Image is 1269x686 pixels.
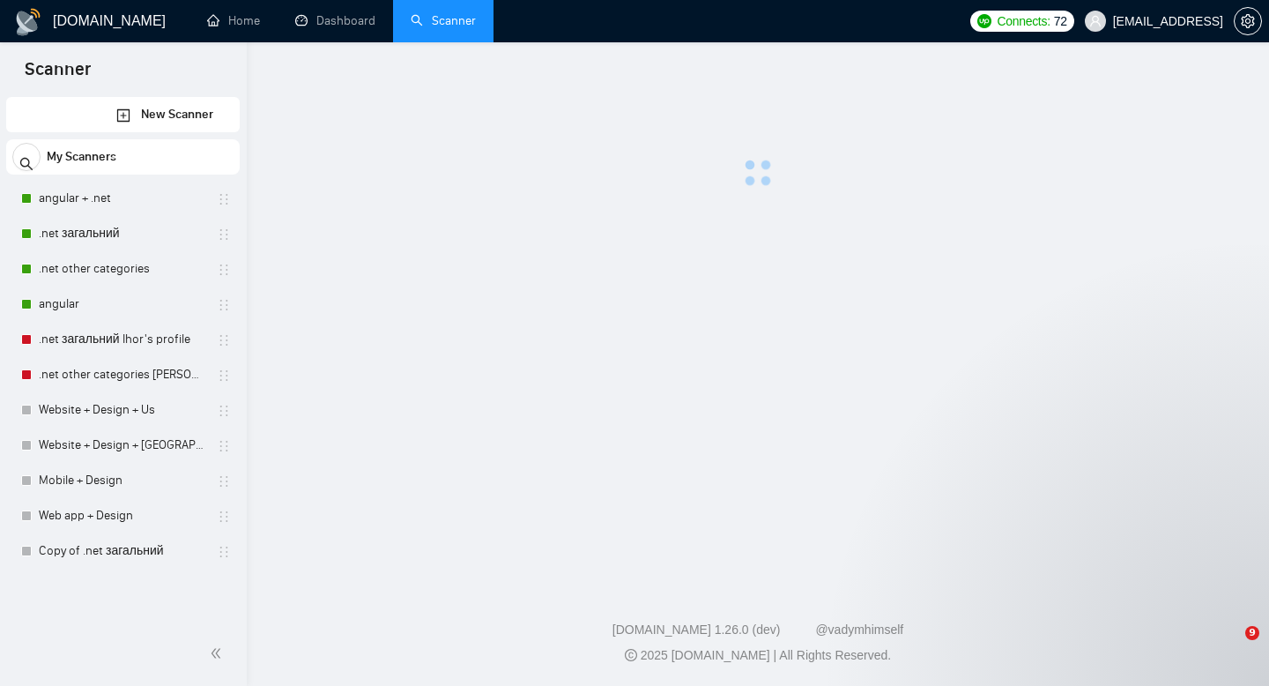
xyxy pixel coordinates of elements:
a: dashboardDashboard [295,13,375,28]
span: double-left [210,645,227,662]
iframe: Intercom live chat [1209,626,1251,668]
a: angular [39,287,206,322]
li: New Scanner [6,97,240,132]
a: Mobile + Design [39,463,206,498]
span: holder [217,392,231,428]
div: 2025 [DOMAIN_NAME] | All Rights Reserved. [261,646,1255,665]
span: setting [1235,14,1261,28]
span: Connects: [997,11,1050,31]
a: angular + .net [39,181,206,216]
button: setting [1234,7,1262,35]
a: .net загальний Ihor's profile [39,322,206,357]
a: .net загальний [39,216,206,251]
a: Copy of .net загальний [39,533,206,569]
span: My Scanners [47,139,116,175]
img: upwork-logo.png [977,14,991,28]
span: holder [217,357,231,392]
button: search [12,143,41,171]
a: [DOMAIN_NAME] 1.26.0 (dev) [612,623,781,637]
a: .net other categories [39,251,206,287]
a: Website + Design + [GEOGRAPHIC_DATA]+[GEOGRAPHIC_DATA] [39,428,206,463]
a: @vadymhimself [815,623,903,637]
span: holder [217,181,231,216]
a: New Scanner [116,97,130,133]
a: Website + Design + Us [39,392,206,428]
a: searchScanner [411,13,476,28]
li: My Scanners [6,139,240,569]
span: 9 [1245,626,1259,640]
span: holder [217,463,231,498]
span: 72 [1054,11,1067,31]
span: holder [217,251,231,287]
span: copyright [625,649,637,661]
span: user [1089,15,1102,27]
span: holder [217,533,231,569]
a: homeHome [207,13,260,28]
span: Scanner [11,56,105,93]
a: setting [1234,14,1262,28]
span: holder [217,428,231,463]
span: holder [217,322,231,357]
a: .net other categories [PERSON_NAME]'s profile [39,357,206,392]
span: holder [217,498,231,533]
img: logo [14,8,42,36]
span: search [19,145,33,181]
span: holder [217,287,231,322]
span: holder [217,216,231,251]
a: Web app + Design [39,498,206,533]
